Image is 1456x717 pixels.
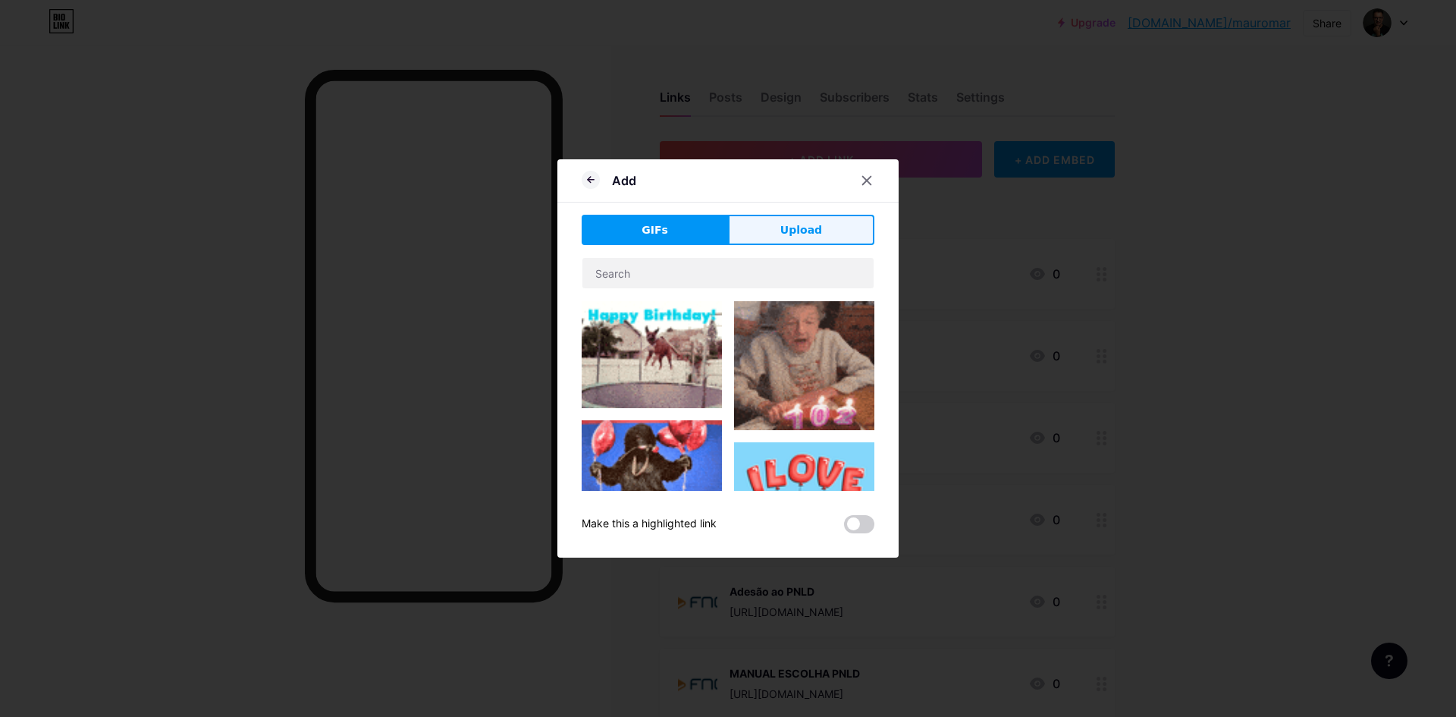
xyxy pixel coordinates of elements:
button: GIFs [582,215,728,245]
span: GIFs [642,222,668,238]
div: Add [612,171,636,190]
input: Search [582,258,874,288]
img: Gihpy [734,442,874,583]
img: Gihpy [582,420,722,527]
img: Gihpy [734,301,874,430]
button: Upload [728,215,874,245]
span: Upload [780,222,822,238]
img: Gihpy [582,301,722,408]
div: Make this a highlighted link [582,515,717,533]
